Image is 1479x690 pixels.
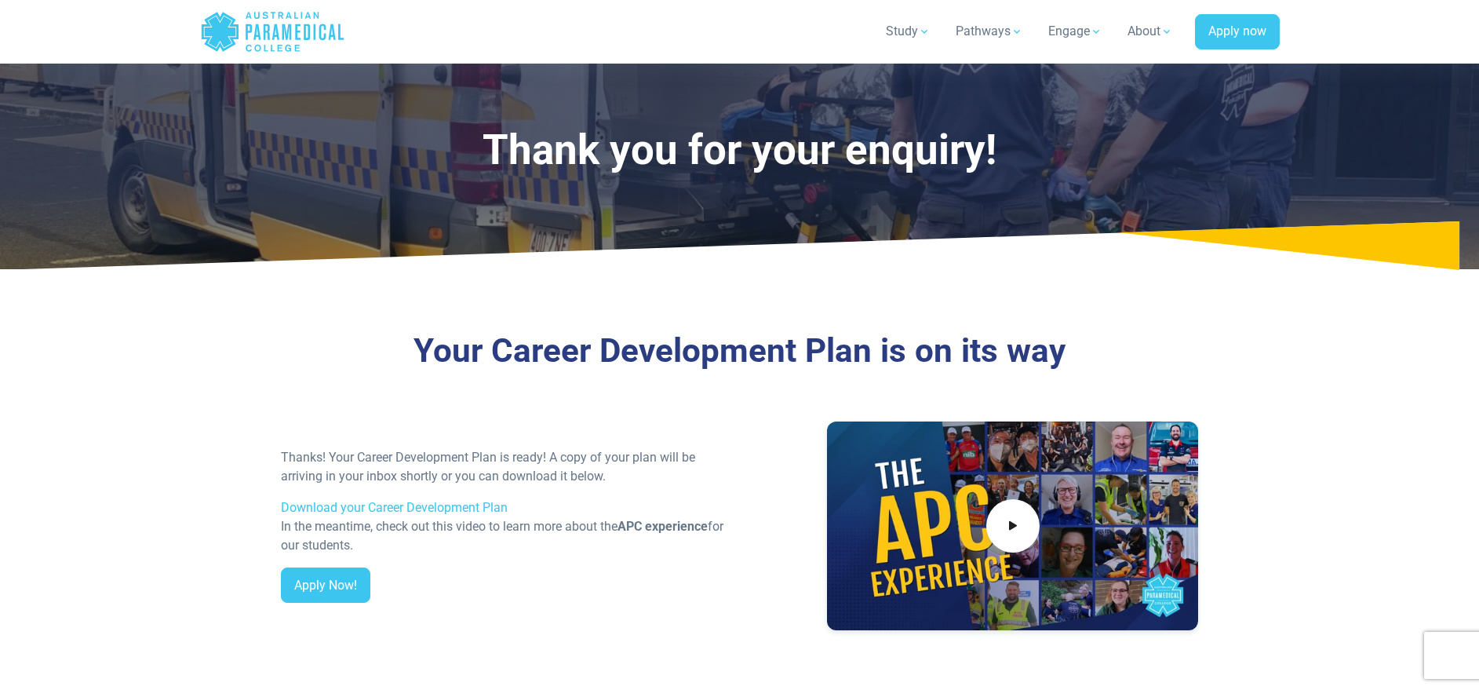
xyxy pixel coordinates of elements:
[946,9,1033,53] a: Pathways
[281,448,730,486] p: Thanks! Your Career Development Plan is ready! A copy of your plan will be arriving in your inbox...
[200,6,345,57] a: Australian Paramedical College
[1039,9,1112,53] a: Engage
[281,331,1199,371] h3: Your Career Development Plan is on its way
[335,126,1145,175] h1: Thank you for your enquiry!
[617,519,708,534] strong: APC experience
[1195,14,1280,50] a: Apply now
[281,568,370,604] a: Apply Now!
[281,500,508,515] a: Download your Career Development Plan
[1118,9,1182,53] a: About
[876,9,940,53] a: Study
[281,517,730,555] p: In the meantime, check out this video to learn more about the for our students.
